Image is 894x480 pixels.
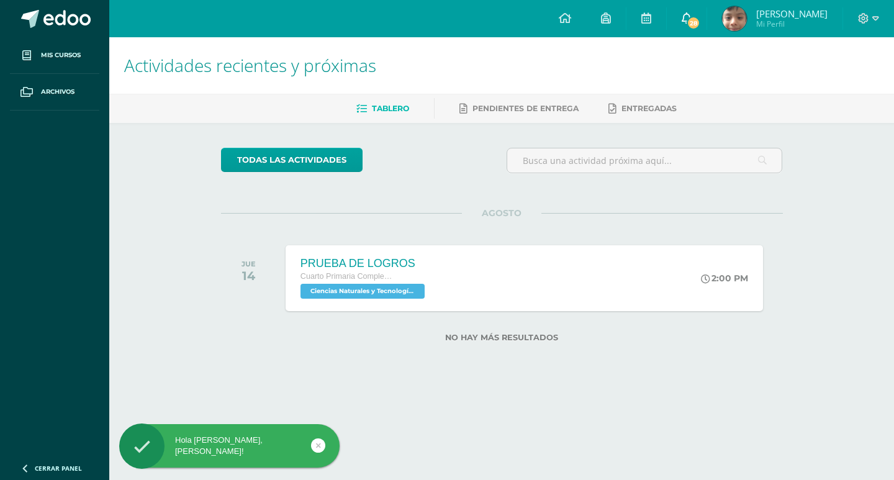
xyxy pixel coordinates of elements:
[221,148,363,172] a: todas las Actividades
[459,99,579,119] a: Pendientes de entrega
[119,435,340,457] div: Hola [PERSON_NAME], [PERSON_NAME]!
[221,333,783,342] label: No hay más resultados
[35,464,82,473] span: Cerrar panel
[621,104,677,113] span: Entregadas
[300,284,425,299] span: Ciencias Naturales y Tecnología 'C'
[10,74,99,111] a: Archivos
[687,16,700,30] span: 28
[472,104,579,113] span: Pendientes de entrega
[701,273,748,284] div: 2:00 PM
[300,257,428,270] div: PRUEBA DE LOGROS
[300,272,394,281] span: Cuarto Primaria Complementaria
[372,104,409,113] span: Tablero
[756,19,828,29] span: Mi Perfil
[124,53,376,77] span: Actividades recientes y próximas
[756,7,828,20] span: [PERSON_NAME]
[242,260,256,268] div: JUE
[41,87,74,97] span: Archivos
[608,99,677,119] a: Entregadas
[10,37,99,74] a: Mis cursos
[41,50,81,60] span: Mis cursos
[722,6,747,31] img: 9e155d7e1b36d3a45c96e4bf447edae4.png
[507,148,782,173] input: Busca una actividad próxima aquí...
[462,207,541,219] span: AGOSTO
[356,99,409,119] a: Tablero
[242,268,256,283] div: 14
